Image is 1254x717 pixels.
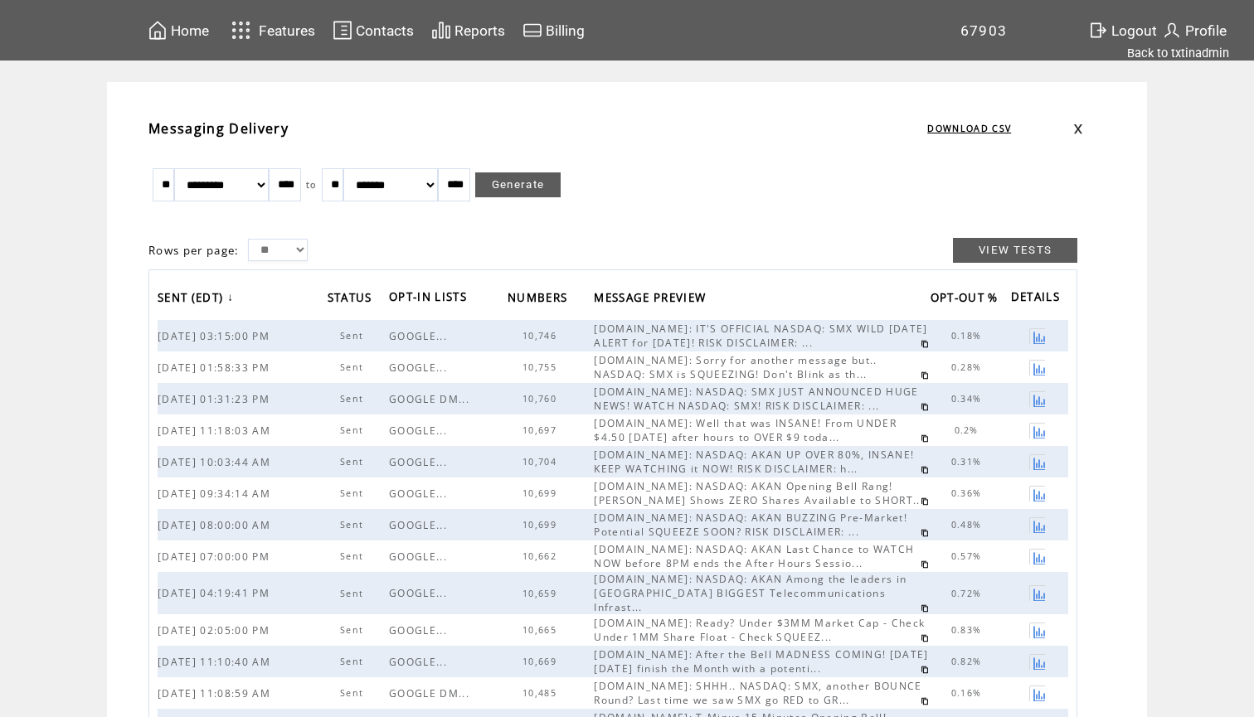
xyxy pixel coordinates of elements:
span: Logout [1111,22,1157,39]
span: 0.48% [951,519,986,530]
span: [DOMAIN_NAME]: SHHH.. NASDAQ: SMX, another BOUNCE Round? Last time we saw SMX go RED to GR... [594,679,921,707]
img: contacts.svg [333,20,352,41]
span: Features [259,22,315,39]
img: profile.svg [1162,20,1182,41]
span: GOOGLE... [389,487,451,501]
span: Sent [340,393,367,405]
span: OPT-OUT % [931,286,1003,313]
span: [DOMAIN_NAME]: After the Bell MADNESS COMING! [DATE] [DATE] finish the Month with a potenti... [594,647,928,676]
span: [DATE] 09:34:14 AM [158,487,275,501]
span: [DATE] 01:31:23 PM [158,392,274,406]
a: Back to txtinadmin [1127,46,1229,61]
span: [DATE] 10:03:44 AM [158,455,275,469]
span: GOOGLE... [389,329,451,343]
span: Sent [340,656,367,667]
a: Features [224,14,318,46]
span: GOOGLE... [389,586,451,600]
span: 10,662 [522,550,561,562]
span: 10,659 [522,588,561,599]
span: Sent [340,550,367,562]
span: [DOMAIN_NAME]: Ready? Under $3MM Market Cap - Check Under 1MM Share Float - Check SQUEEZ... [594,616,925,644]
span: 10,697 [522,424,561,436]
a: MESSAGE PREVIEW [594,285,714,312]
span: Home [171,22,209,39]
span: 10,665 [522,624,561,636]
span: GOOGLE... [389,361,451,375]
img: home.svg [148,20,168,41]
span: 10,669 [522,656,561,667]
img: features.svg [226,17,255,44]
a: Logout [1086,17,1159,43]
span: 10,760 [522,393,561,405]
a: OPT-OUT % [931,285,1007,312]
a: NUMBERS [508,285,576,312]
span: Reports [454,22,505,39]
span: [DOMAIN_NAME]: NASDAQ: SMX JUST ANNOUNCED HUGE NEWS! WATCH NASDAQ: SMX! RISK DISCLAIMER: ... [594,385,918,413]
span: GOOGLE DM... [389,392,474,406]
a: VIEW TESTS [953,238,1077,263]
a: Billing [520,17,587,43]
span: Sent [340,487,367,499]
span: SENT (EDT) [158,286,227,313]
span: Sent [340,456,367,468]
span: Sent [340,687,367,699]
span: Profile [1185,22,1227,39]
span: GOOGLE DM... [389,686,474,700]
a: DOWNLOAD CSV [927,123,1011,134]
span: 0.31% [951,456,986,468]
span: 0.83% [951,624,986,636]
span: OPT-IN LISTS [389,285,471,312]
img: creidtcard.svg [522,20,542,41]
span: 0.57% [951,550,986,562]
span: [DATE] 11:08:59 AM [158,686,275,700]
span: [DOMAIN_NAME]: NASDAQ: AKAN BUZZING Pre-Market! Potential SQUEEZE SOON? RISK DISCLAIMER: ... [594,511,907,539]
span: 0.2% [955,424,983,436]
span: 0.34% [951,393,986,405]
span: [DATE] 02:05:00 PM [158,623,274,637]
img: chart.svg [431,20,451,41]
a: Generate [475,172,561,197]
span: [DOMAIN_NAME]: NASDAQ: AKAN Last Chance to WATCH NOW before 8PM ends the After Hours Sessio... [594,542,914,570]
span: Sent [340,330,367,342]
span: 0.36% [951,487,986,499]
span: NUMBERS [508,286,571,313]
span: [DOMAIN_NAME]: NASDAQ: AKAN Opening Bell Rang! [PERSON_NAME] Shows ZERO Shares Available to SHORT... [594,479,928,507]
span: 10,699 [522,519,561,530]
span: 0.82% [951,656,986,667]
span: [DOMAIN_NAME]: NASDAQ: AKAN Among the leaders in [GEOGRAPHIC_DATA] BIGGEST Telecommunications Inf... [594,572,906,614]
span: [DOMAIN_NAME]: IT'S OFFICIAL NASDAQ: SMX WILD [DATE] ALERT for [DATE]! RISK DISCLAIMER: ... [594,322,927,350]
span: [DATE] 01:58:33 PM [158,361,274,375]
span: [DATE] 11:18:03 AM [158,424,275,438]
span: Sent [340,624,367,636]
span: GOOGLE... [389,424,451,438]
span: 0.72% [951,588,986,599]
span: [DATE] 08:00:00 AM [158,518,275,532]
span: Messaging Delivery [148,119,289,138]
span: [DOMAIN_NAME]: Well that was INSANE! From UNDER $4.50 [DATE] after hours to OVER $9 toda... [594,416,897,444]
a: Profile [1159,17,1229,43]
a: SENT (EDT)↓ [158,285,238,312]
span: STATUS [328,286,377,313]
span: Sent [340,424,367,436]
span: Billing [546,22,585,39]
span: DETAILS [1011,285,1064,312]
span: MESSAGE PREVIEW [594,286,710,313]
span: Sent [340,361,367,373]
span: [DATE] 03:15:00 PM [158,329,274,343]
span: [DOMAIN_NAME]: NASDAQ: AKAN UP OVER 80%, INSANE! KEEP WATCHING it NOW! RISK DISCLAIMER: h... [594,448,914,476]
span: 10,746 [522,330,561,342]
span: 10,755 [522,361,561,373]
a: STATUS [328,285,381,312]
span: to [306,179,317,191]
span: GOOGLE... [389,550,451,564]
span: GOOGLE... [389,623,451,637]
span: 67903 [960,22,1008,39]
span: Rows per page: [148,243,240,258]
span: GOOGLE... [389,518,451,532]
span: 10,485 [522,687,561,699]
span: [DATE] 11:10:40 AM [158,655,275,669]
span: 0.18% [951,330,986,342]
span: GOOGLE... [389,655,451,669]
span: Sent [340,588,367,599]
span: 10,704 [522,456,561,468]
